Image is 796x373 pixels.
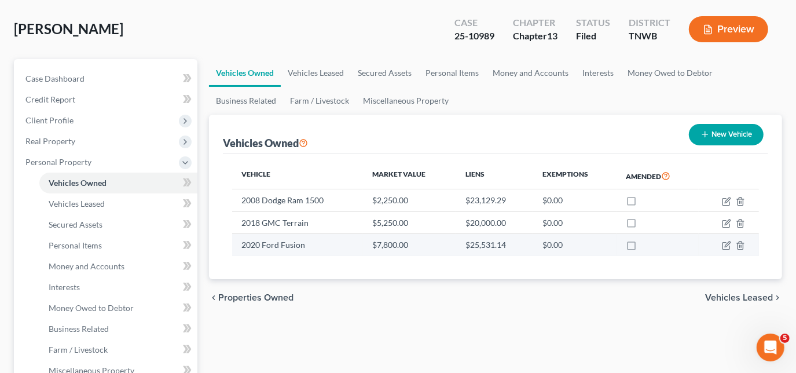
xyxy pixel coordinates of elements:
span: 13 [547,30,557,41]
a: Money Owed to Debtor [621,59,720,87]
a: Farm / Livestock [283,87,356,115]
button: Preview [689,16,768,42]
button: chevron_left Properties Owned [209,293,294,302]
i: chevron_left [209,293,218,302]
button: Vehicles Leased chevron_right [705,293,782,302]
span: Vehicles Leased [49,199,105,209]
a: Vehicles Leased [281,59,351,87]
span: Money and Accounts [49,261,124,271]
span: Secured Assets [49,220,102,229]
td: $0.00 [533,211,617,233]
td: $20,000.00 [456,211,533,233]
span: Properties Owned [218,293,294,302]
span: Personal Items [49,240,102,250]
td: 2008 Dodge Ram 1500 [232,189,363,211]
span: Business Related [49,324,109,334]
span: Personal Property [25,157,91,167]
span: 5 [780,334,790,343]
span: Credit Report [25,94,75,104]
td: $23,129.29 [456,189,533,211]
a: Case Dashboard [16,68,197,89]
span: Case Dashboard [25,74,85,83]
a: Business Related [209,87,283,115]
th: Vehicle [232,163,363,189]
a: Personal Items [39,235,197,256]
span: Interests [49,282,80,292]
a: Vehicles Owned [209,59,281,87]
a: Secured Assets [39,214,197,235]
div: Status [576,16,610,30]
span: Vehicles Owned [49,178,107,188]
a: Business Related [39,319,197,339]
td: $5,250.00 [363,211,456,233]
a: Vehicles Owned [39,173,197,193]
td: 2020 Ford Fusion [232,234,363,256]
a: Interests [575,59,621,87]
a: Credit Report [16,89,197,110]
button: New Vehicle [689,124,764,145]
a: Vehicles Leased [39,193,197,214]
a: Secured Assets [351,59,419,87]
div: Chapter [513,30,557,43]
th: Amended [617,163,699,189]
td: $7,800.00 [363,234,456,256]
td: $2,250.00 [363,189,456,211]
div: 25-10989 [454,30,494,43]
span: [PERSON_NAME] [14,20,123,37]
a: Personal Items [419,59,486,87]
a: Farm / Livestock [39,339,197,360]
a: Money and Accounts [39,256,197,277]
th: Exemptions [533,163,617,189]
span: Client Profile [25,115,74,125]
div: District [629,16,670,30]
iframe: Intercom live chat [757,334,784,361]
span: Farm / Livestock [49,345,108,354]
td: 2018 GMC Terrain [232,211,363,233]
span: Money Owed to Debtor [49,303,134,313]
div: TNWB [629,30,670,43]
td: $25,531.14 [456,234,533,256]
div: Vehicles Owned [223,136,308,150]
td: $0.00 [533,189,617,211]
div: Filed [576,30,610,43]
th: Liens [456,163,533,189]
a: Interests [39,277,197,298]
span: Vehicles Leased [705,293,773,302]
th: Market Value [363,163,456,189]
i: chevron_right [773,293,782,302]
a: Money and Accounts [486,59,575,87]
a: Miscellaneous Property [356,87,456,115]
div: Chapter [513,16,557,30]
a: Money Owed to Debtor [39,298,197,319]
td: $0.00 [533,234,617,256]
span: Real Property [25,136,75,146]
div: Case [454,16,494,30]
